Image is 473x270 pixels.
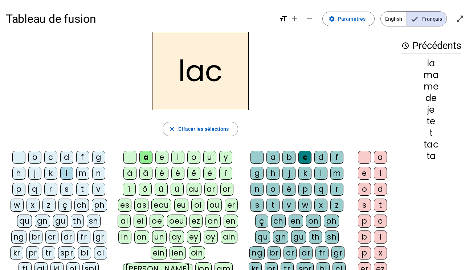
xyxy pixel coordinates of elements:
div: m [76,167,89,180]
div: or [220,183,233,196]
div: z [42,199,56,212]
div: ë [203,167,216,180]
div: ï [123,183,136,196]
div: cr [45,230,58,244]
div: x [374,246,387,259]
div: i [374,167,387,180]
div: dr [61,230,74,244]
div: p [298,183,311,196]
div: e [155,151,168,164]
div: oy [204,230,218,244]
mat-icon: add [290,14,299,23]
div: i [171,151,184,164]
div: cr [284,246,297,259]
div: br [29,230,42,244]
div: y [219,151,232,164]
div: ch [271,215,286,228]
div: ph [324,215,339,228]
div: an [205,215,221,228]
div: é [171,167,184,180]
div: ay [170,230,184,244]
button: Diminuer la taille de la police [302,12,317,26]
div: â [139,167,152,180]
div: oe [150,215,164,228]
div: a [139,151,152,164]
button: Paramètres [322,12,375,26]
div: gn [35,215,50,228]
div: bl [78,246,91,259]
div: fr [77,230,90,244]
div: ai [118,215,131,228]
button: Augmenter la taille de la police [288,12,302,26]
div: q [314,183,327,196]
div: ein [151,246,167,259]
div: on [134,230,149,244]
div: c [298,151,311,164]
div: sh [325,230,339,244]
div: la [401,59,461,68]
div: v [282,199,295,212]
div: tac [401,140,461,149]
div: dr [299,246,313,259]
div: ch [74,199,89,212]
div: x [314,199,327,212]
div: b [28,151,41,164]
div: h [12,167,25,180]
span: Effacer les sélections [178,125,229,133]
div: q [28,183,41,196]
div: x [26,199,40,212]
div: o [187,151,200,164]
div: ê [187,167,200,180]
div: ta [401,152,461,161]
div: br [268,246,281,259]
div: th [71,215,84,228]
div: n [250,183,264,196]
div: û [155,183,168,196]
div: a [374,151,387,164]
div: t [76,183,89,196]
div: ei [134,215,147,228]
div: on [306,215,321,228]
div: ng [11,230,26,244]
div: me [401,82,461,91]
div: ar [204,183,217,196]
div: ô [139,183,152,196]
mat-icon: remove [305,14,314,23]
div: je [401,105,461,114]
div: as [134,199,148,212]
div: u [203,151,216,164]
span: Français [407,12,447,26]
div: in [118,230,131,244]
div: o [266,183,280,196]
div: t [374,199,387,212]
div: gu [291,230,306,244]
div: un [152,230,167,244]
button: Entrer en plein écran [453,12,467,26]
h2: lac [152,32,249,110]
div: spr [58,246,76,259]
div: î [219,167,232,180]
div: oeu [167,215,187,228]
button: Effacer les sélections [163,122,238,136]
div: ou [207,199,222,212]
mat-icon: settings [329,16,335,22]
div: l [314,167,327,180]
div: f [330,151,343,164]
div: à [123,167,136,180]
div: ien [170,246,186,259]
div: w [11,199,24,212]
span: Paramètres [338,14,366,23]
div: er [225,199,238,212]
div: oi [191,199,204,212]
div: gn [273,230,288,244]
div: gu [53,215,68,228]
div: ma [401,71,461,79]
mat-icon: close [169,126,175,132]
div: qu [17,215,32,228]
div: p [358,246,371,259]
div: ain [221,230,238,244]
div: t [401,129,461,137]
div: gr [331,246,344,259]
div: eu [174,199,188,212]
div: ü [171,183,184,196]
